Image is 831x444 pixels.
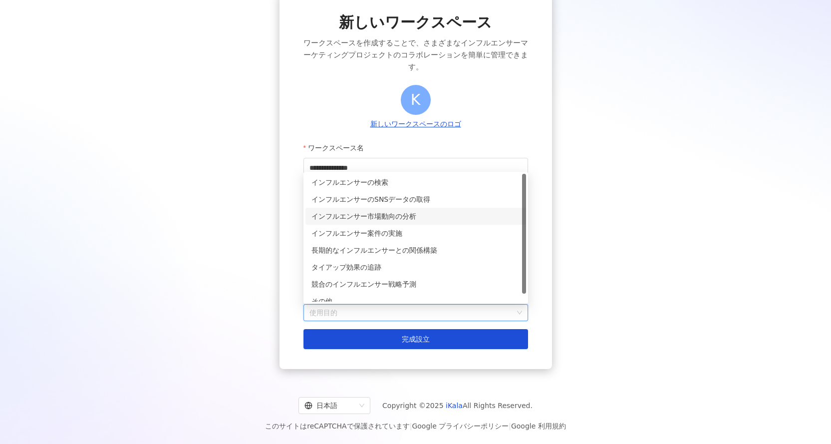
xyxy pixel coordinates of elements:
[305,276,526,293] div: 競合のインフルエンサー戦略予測
[410,422,412,430] span: |
[305,174,526,191] div: インフルエンサーの検索
[303,138,371,158] label: ワークスペース名
[446,402,463,410] a: iKala
[305,208,526,225] div: インフルエンサー市場動向の分析
[305,293,526,310] div: その他
[305,225,526,242] div: インフルエンサー案件の実施
[311,279,520,290] div: 競合のインフルエンサー戦略予測
[367,119,464,130] button: 新しいワークスペースのロゴ
[311,296,520,307] div: その他
[311,194,520,205] div: インフルエンサーのSNSデータの取得
[303,158,528,178] input: ワークスペース名
[311,245,520,256] div: 長期的なインフルエンサーとの関係構築
[311,262,520,273] div: タイアップ効果の追跡
[303,329,528,349] button: 完成設立
[304,398,355,414] div: 日本語
[402,335,430,343] span: 完成設立
[412,422,509,430] a: Google プライバシーポリシー
[411,88,421,111] span: K
[511,422,566,430] a: Google 利用規約
[382,400,533,412] span: Copyright © 2025 All Rights Reserved.
[311,177,520,188] div: インフルエンサーの検索
[311,211,520,222] div: インフルエンサー市場動向の分析
[339,12,492,33] span: 新しいワークスペース
[265,420,566,432] span: このサイトはreCAPTCHAで保護されています
[303,37,528,73] span: ワークスペースを作成することで、さまざまなインフルエンサーマーケティングプロジェクトのコラボレーションを簡単に管理できます。
[305,242,526,259] div: 長期的なインフルエンサーとの関係構築
[311,228,520,239] div: インフルエンサー案件の実施
[305,191,526,208] div: インフルエンサーのSNSデータの取得
[509,422,511,430] span: |
[305,259,526,276] div: タイアップ効果の追跡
